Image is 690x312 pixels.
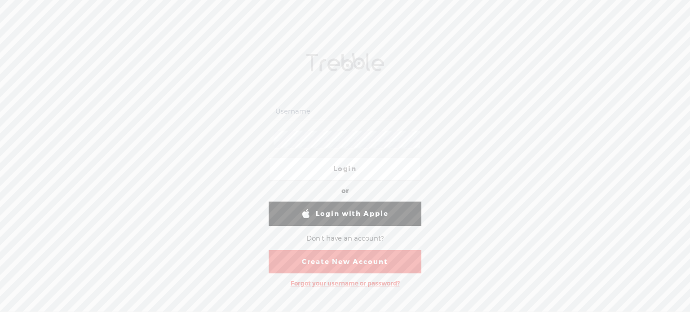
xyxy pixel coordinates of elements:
div: or [341,184,349,198]
a: Login [269,157,421,181]
a: Login with Apple [269,202,421,226]
div: Don't have an account? [306,229,384,248]
a: Create New Account [269,250,421,273]
div: Forgot your username or password? [286,275,404,292]
input: Username [274,103,420,120]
